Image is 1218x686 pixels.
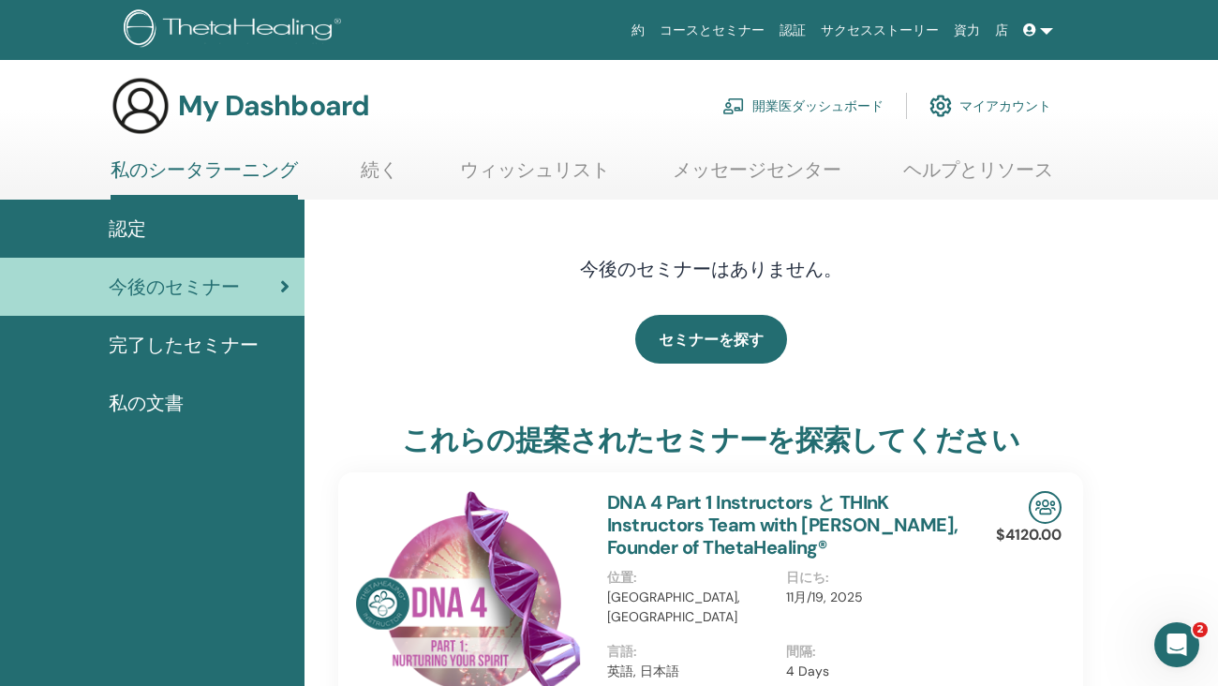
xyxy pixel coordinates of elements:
[996,524,1062,546] p: $4120.00
[988,13,1016,48] a: 店
[109,331,259,359] span: 完了したセミナー
[659,330,764,350] span: セミナーを探す
[178,89,369,123] h3: My Dashboard
[624,13,652,48] a: 約
[111,76,171,136] img: generic-user-icon.jpg
[903,158,1053,195] a: ヘルプとリソース
[111,158,298,200] a: 私のシータラーニング
[813,13,946,48] a: サクセスストーリー
[109,215,146,243] span: 認定
[786,662,954,681] p: 4 Days
[929,90,952,122] img: cog.svg
[460,158,610,195] a: ウィッシュリスト
[607,662,775,681] p: 英語, 日本語
[402,424,1019,457] h3: これらの提案されたセミナーを探索してください
[786,568,954,588] p: 日にち :
[109,273,240,301] span: 今後のセミナー
[1193,622,1208,637] span: 2
[607,490,958,559] a: DNA 4 Part 1 Instructors と THInK Instructors Team with [PERSON_NAME], Founder of ThetaHealing®
[1029,491,1062,524] img: In-Person Seminar
[946,13,988,48] a: 資力
[673,158,841,195] a: メッセージセンター
[607,642,775,662] p: 言語 :
[124,9,348,52] img: logo.png
[416,258,1006,280] h4: 今後のセミナーはありません。
[652,13,772,48] a: コースとセミナー
[607,588,775,627] p: [GEOGRAPHIC_DATA], [GEOGRAPHIC_DATA]
[772,13,813,48] a: 認証
[929,85,1051,127] a: マイアカウント
[786,588,954,607] p: 11月/19, 2025
[786,642,954,662] p: 間隔 :
[635,315,787,364] a: セミナーを探す
[361,158,398,195] a: 続く
[607,568,775,588] p: 位置 :
[722,85,884,127] a: 開業医ダッシュボード
[722,97,745,114] img: chalkboard-teacher.svg
[109,389,184,417] span: 私の文書
[1154,622,1199,667] iframe: Intercom live chat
